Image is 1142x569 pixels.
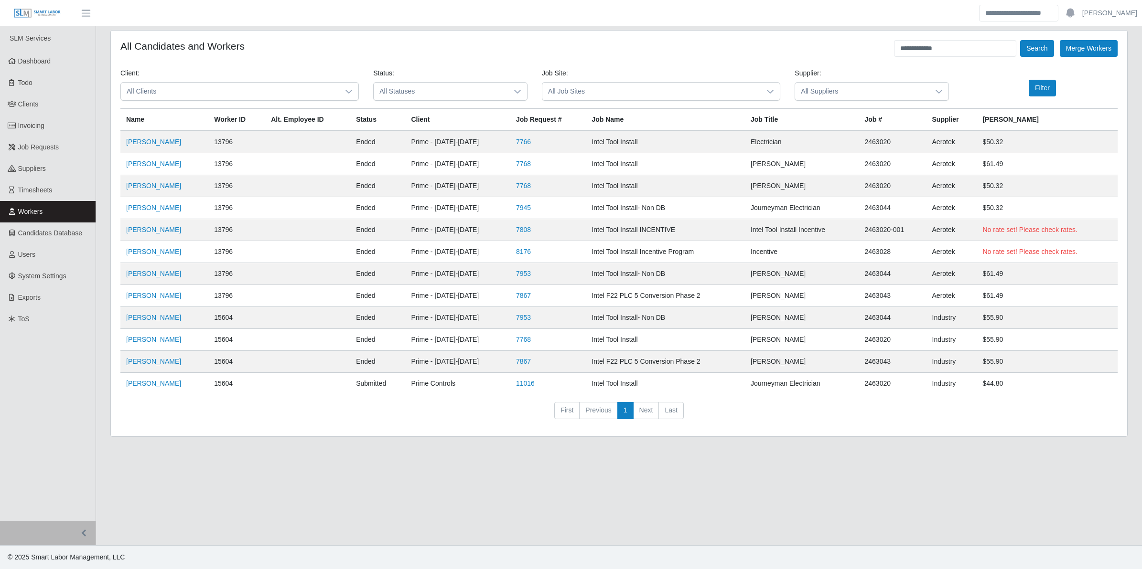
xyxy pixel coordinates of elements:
td: Intel F22 PLC 5 Conversion Phase 2 [586,285,745,307]
td: Incentive [745,241,859,263]
button: Search [1020,40,1054,57]
td: 13796 [208,285,265,307]
td: Intel Tool Install- Non DB [586,263,745,285]
td: [PERSON_NAME] [745,153,859,175]
td: 2463020 [859,153,927,175]
td: Prime - [DATE]-[DATE] [405,263,510,285]
input: Search [979,5,1058,21]
td: ended [350,329,405,351]
td: Aerotek [927,241,977,263]
span: Suppliers [18,165,46,172]
span: © 2025 Smart Labor Management, LLC [8,553,125,561]
td: Intel Tool Install Incentive Program [586,241,745,263]
a: 1 [617,402,634,419]
span: Timesheets [18,186,53,194]
td: $50.32 [977,197,1118,219]
label: Supplier: [795,68,821,78]
a: [PERSON_NAME] [126,226,181,233]
span: SLM Services [10,34,51,42]
td: $55.90 [977,307,1118,329]
td: Prime - [DATE]-[DATE] [405,131,510,153]
td: 13796 [208,131,265,153]
td: Intel Tool Install [586,131,745,153]
span: Users [18,251,36,258]
a: [PERSON_NAME] [1082,8,1137,18]
th: Job Name [586,109,745,131]
td: Industry [927,351,977,373]
td: 2463020-001 [859,219,927,241]
span: Invoicing [18,122,44,129]
th: Alt. Employee ID [265,109,350,131]
td: 2463044 [859,263,927,285]
a: 7945 [516,204,531,211]
td: ended [350,219,405,241]
span: No rate set! Please check rates. [982,248,1077,255]
a: 11016 [516,379,535,387]
span: All Statuses [374,83,508,100]
th: Job Title [745,109,859,131]
td: Intel Tool Install [586,153,745,175]
td: 2463020 [859,131,927,153]
a: 7867 [516,358,531,365]
span: Workers [18,208,43,215]
td: Prime - [DATE]-[DATE] [405,219,510,241]
td: Intel Tool Install- Non DB [586,307,745,329]
td: Aerotek [927,263,977,285]
a: 8176 [516,248,531,255]
a: 7808 [516,226,531,233]
span: Todo [18,79,32,86]
td: Industry [927,373,977,395]
td: Aerotek [927,219,977,241]
th: Client [405,109,510,131]
a: [PERSON_NAME] [126,336,181,343]
a: [PERSON_NAME] [126,270,181,277]
td: 2463043 [859,351,927,373]
td: Prime Controls [405,373,510,395]
td: 2463044 [859,197,927,219]
a: 7953 [516,314,531,321]
td: Electrician [745,131,859,153]
td: Aerotek [927,197,977,219]
a: [PERSON_NAME] [126,292,181,299]
td: $55.90 [977,329,1118,351]
a: [PERSON_NAME] [126,182,181,190]
td: $50.32 [977,131,1118,153]
span: All Job Sites [542,83,761,100]
td: Aerotek [927,175,977,197]
td: ended [350,263,405,285]
td: [PERSON_NAME] [745,351,859,373]
th: [PERSON_NAME] [977,109,1118,131]
td: Aerotek [927,131,977,153]
td: 2463028 [859,241,927,263]
td: [PERSON_NAME] [745,175,859,197]
td: $61.49 [977,263,1118,285]
td: 15604 [208,373,265,395]
td: [PERSON_NAME] [745,307,859,329]
td: $50.32 [977,175,1118,197]
td: ended [350,175,405,197]
td: submitted [350,373,405,395]
td: [PERSON_NAME] [745,329,859,351]
td: ended [350,307,405,329]
a: 7768 [516,336,531,343]
a: 7867 [516,292,531,299]
td: 2463044 [859,307,927,329]
label: Job Site: [542,68,568,78]
a: [PERSON_NAME] [126,358,181,365]
a: [PERSON_NAME] [126,314,181,321]
td: 2463020 [859,175,927,197]
td: Prime - [DATE]-[DATE] [405,307,510,329]
td: Industry [927,329,977,351]
td: 15604 [208,307,265,329]
span: Candidates Database [18,229,83,237]
td: 15604 [208,329,265,351]
td: Prime - [DATE]-[DATE] [405,329,510,351]
td: $61.49 [977,153,1118,175]
span: All Suppliers [795,83,929,100]
td: 2463020 [859,373,927,395]
td: 13796 [208,175,265,197]
td: Prime - [DATE]-[DATE] [405,351,510,373]
th: Status [350,109,405,131]
th: Job # [859,109,927,131]
td: 2463020 [859,329,927,351]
